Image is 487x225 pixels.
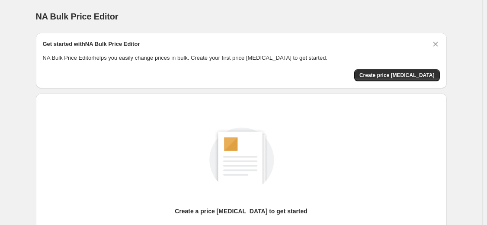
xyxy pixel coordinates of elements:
[431,40,440,48] button: Dismiss card
[36,12,119,21] span: NA Bulk Price Editor
[354,69,440,81] button: Create price change job
[43,54,440,62] p: NA Bulk Price Editor helps you easily change prices in bulk. Create your first price [MEDICAL_DAT...
[175,207,308,215] p: Create a price [MEDICAL_DATA] to get started
[43,40,140,48] h2: Get started with NA Bulk Price Editor
[359,72,435,79] span: Create price [MEDICAL_DATA]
